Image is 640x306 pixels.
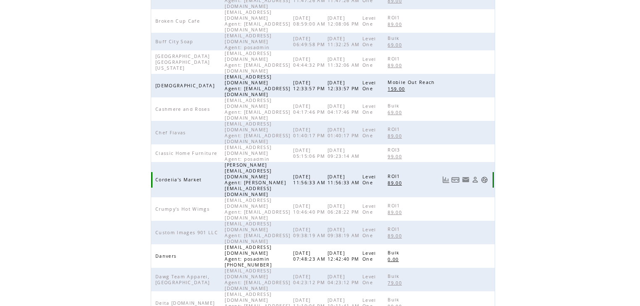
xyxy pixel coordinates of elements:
[388,63,404,68] span: 89.00
[225,197,290,221] span: [EMAIL_ADDRESS][DOMAIN_NAME] Agent: [EMAIL_ADDRESS][DOMAIN_NAME]
[388,132,406,139] a: 89.00
[362,274,376,285] span: Level One
[388,109,406,116] a: 69.00
[328,203,362,215] span: [DATE] 06:28:22 PM
[388,273,401,279] span: Bulk
[388,85,409,92] a: 159.00
[328,227,362,238] span: [DATE] 09:38:19 AM
[155,130,188,136] span: Chef Flavas
[388,226,402,232] span: ROI1
[293,80,327,92] span: [DATE] 12:33:57 PM
[388,209,406,216] a: 89.00
[388,203,402,209] span: ROI1
[388,86,407,92] span: 159.00
[225,97,290,121] span: [EMAIL_ADDRESS][DOMAIN_NAME] Agent: [EMAIL_ADDRESS][DOMAIN_NAME]
[388,56,402,62] span: ROI1
[155,253,178,259] span: Danvers
[388,110,404,115] span: 69.00
[225,244,274,268] span: [EMAIL_ADDRESS][DOMAIN_NAME] Agent: posadmin [PHONE_NUMBER]
[225,268,290,291] span: [EMAIL_ADDRESS][DOMAIN_NAME] Agent: [EMAIL_ADDRESS][DOMAIN_NAME]
[362,250,376,262] span: Level One
[328,127,362,139] span: [DATE] 01:40:17 PM
[388,180,404,186] span: 89.00
[225,33,272,50] span: [EMAIL_ADDRESS][DOMAIN_NAME] Agent: posadmin
[388,179,406,186] a: 89.00
[155,18,202,24] span: Broken Cup Cafe
[362,174,376,186] span: Level One
[388,147,402,153] span: ROI3
[362,127,376,139] span: Level One
[155,300,217,306] span: Delta [DOMAIN_NAME]
[225,74,290,97] span: [EMAIL_ADDRESS][DOMAIN_NAME] Agent: [EMAIL_ADDRESS][DOMAIN_NAME]
[388,133,404,139] span: 89.00
[388,153,406,160] a: 99.00
[155,53,210,71] span: [GEOGRAPHIC_DATA] [GEOGRAPHIC_DATA] [US_STATE]
[328,56,362,68] span: [DATE] 11:32:06 AM
[155,150,219,156] span: Classic Home Furniture
[225,221,290,244] span: [EMAIL_ADDRESS][DOMAIN_NAME] Agent: [EMAIL_ADDRESS][DOMAIN_NAME]
[293,274,327,285] span: [DATE] 04:23:12 PM
[328,15,362,27] span: [DATE] 12:08:06 PM
[225,144,272,162] span: [EMAIL_ADDRESS][DOMAIN_NAME] Agent: posadmin
[225,50,290,74] span: [EMAIL_ADDRESS][DOMAIN_NAME] Agent: [EMAIL_ADDRESS][DOMAIN_NAME]
[388,79,437,85] span: Mobile Out Reach
[293,227,328,238] span: [DATE] 09:38:19 AM
[362,56,376,68] span: Level One
[451,176,460,183] a: View Bills
[155,206,212,212] span: Crumpy's Hot Wimgs
[155,106,212,112] span: Cashmere and Roses
[328,274,362,285] span: [DATE] 04:23:12 PM
[388,250,401,256] span: Bulk
[462,176,470,183] a: Resend welcome email to this user
[388,173,402,179] span: ROI1
[388,256,401,262] span: 0.00
[388,154,404,160] span: 99.00
[155,230,220,235] span: Custom Images 901 LLC
[388,21,404,27] span: 89.00
[362,80,376,92] span: Level One
[293,174,328,186] span: [DATE] 11:56:33 AM
[362,36,376,47] span: Level One
[388,209,404,215] span: 89.00
[328,147,362,159] span: [DATE] 09:23:14 AM
[293,56,327,68] span: [DATE] 04:44:32 PM
[362,15,376,27] span: Level One
[328,250,362,262] span: [DATE] 12:42:40 PM
[388,21,406,28] a: 89.00
[155,177,204,183] span: Cordelia's Market
[442,176,449,183] a: View Usage
[362,103,376,115] span: Level One
[293,15,328,27] span: [DATE] 08:59:00 AM
[388,280,404,286] span: 79.00
[225,121,290,144] span: [EMAIL_ADDRESS][DOMAIN_NAME] Agent: [EMAIL_ADDRESS][DOMAIN_NAME]
[293,147,327,159] span: [DATE] 05:15:06 PM
[225,9,290,33] span: [EMAIL_ADDRESS][DOMAIN_NAME] Agent: [EMAIL_ADDRESS][DOMAIN_NAME]
[481,176,488,183] a: Support
[388,35,401,41] span: Bulk
[328,103,362,115] span: [DATE] 04:17:46 PM
[155,274,212,285] span: Dawg Team Apparel,[GEOGRAPHIC_DATA]
[388,279,406,286] a: 79.00
[472,176,479,183] a: View Profile
[328,36,362,47] span: [DATE] 11:32:25 AM
[293,250,328,262] span: [DATE] 07:48:23 AM
[388,62,406,69] a: 89.00
[388,256,403,263] a: 0.00
[155,39,196,44] span: Buff City Soap
[155,83,217,89] span: [DEMOGRAPHIC_DATA]
[388,233,404,239] span: 89.00
[293,36,327,47] span: [DATE] 06:49:58 PM
[388,41,406,48] a: 69.00
[293,103,327,115] span: [DATE] 04:17:46 PM
[388,126,402,132] span: ROI1
[388,297,401,303] span: Bulk
[293,203,327,215] span: [DATE] 10:46:40 PM
[388,15,402,21] span: ROI1
[388,42,404,48] span: 69.00
[362,227,376,238] span: Level One
[388,232,406,239] a: 89.00
[225,162,286,197] span: [PERSON_NAME][EMAIL_ADDRESS][DOMAIN_NAME] Agent: [PERSON_NAME][EMAIL_ADDRESS][DOMAIN_NAME]
[293,127,327,139] span: [DATE] 01:40:17 PM
[328,80,362,92] span: [DATE] 12:33:57 PM
[328,174,362,186] span: [DATE] 11:56:33 AM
